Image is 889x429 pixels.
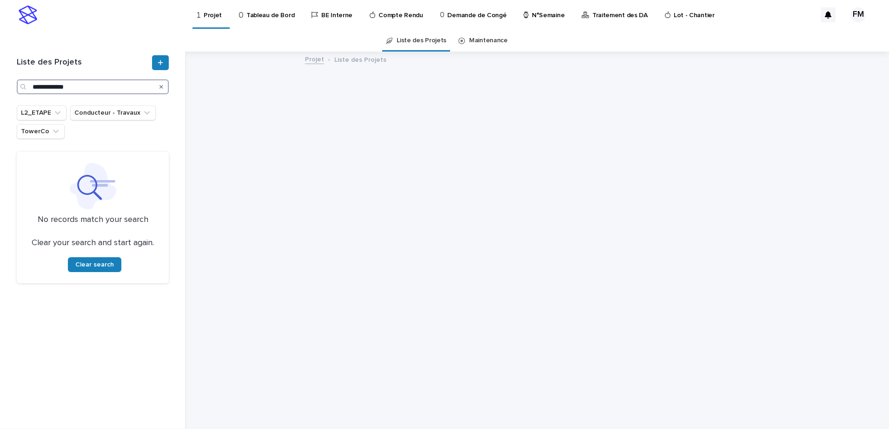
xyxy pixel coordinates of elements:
input: Search [17,79,169,94]
button: Conducteur - Travaux [70,105,156,120]
a: Projet [305,53,324,64]
p: Clear your search and start again. [32,238,154,248]
button: TowerCo [17,124,65,139]
a: Liste des Projets [397,30,446,52]
p: No records match your search [28,215,158,225]
button: L2_ETAPE [17,105,66,120]
h1: Liste des Projets [17,58,150,68]
img: stacker-logo-s-only.png [19,6,37,24]
button: Clear search [68,257,121,272]
span: Clear search [75,261,114,268]
a: Maintenance [469,30,508,52]
p: Liste des Projets [334,54,386,64]
div: FM [851,7,866,22]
